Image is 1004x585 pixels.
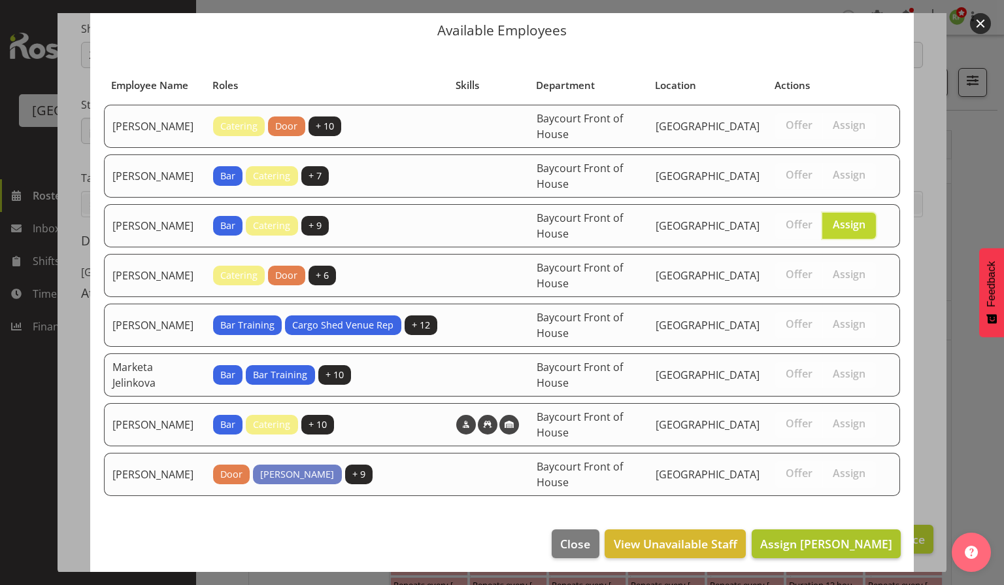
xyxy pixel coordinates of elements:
[104,304,205,347] td: [PERSON_NAME]
[656,318,760,332] span: [GEOGRAPHIC_DATA]
[275,268,297,283] span: Door
[614,535,737,552] span: View Unavailable Staff
[833,417,865,430] span: Assign
[786,218,812,231] span: Offer
[316,119,334,133] span: + 10
[104,154,205,198] td: [PERSON_NAME]
[220,268,258,283] span: Catering
[786,168,812,181] span: Offer
[220,119,258,133] span: Catering
[833,467,865,480] span: Assign
[104,254,205,297] td: [PERSON_NAME]
[253,169,290,183] span: Catering
[253,368,307,382] span: Bar Training
[536,78,595,93] span: Department
[352,467,365,482] span: + 9
[833,268,865,281] span: Assign
[833,367,865,380] span: Assign
[760,536,892,552] span: Assign [PERSON_NAME]
[786,467,812,480] span: Offer
[656,417,760,432] span: [GEOGRAPHIC_DATA]
[212,78,238,93] span: Roles
[537,260,623,291] span: Baycourt Front of House
[104,204,205,247] td: [PERSON_NAME]
[220,467,243,482] span: Door
[253,417,290,432] span: Catering
[275,119,297,133] span: Door
[655,78,696,93] span: Location
[775,78,810,93] span: Actions
[220,169,235,183] span: Bar
[833,317,865,330] span: Assign
[786,317,812,330] span: Offer
[537,310,623,340] span: Baycourt Front of House
[979,248,1004,337] button: Feedback - Show survey
[786,417,812,430] span: Offer
[220,318,275,332] span: Bar Training
[220,368,235,382] span: Bar
[309,219,322,233] span: + 9
[104,105,205,148] td: [PERSON_NAME]
[309,169,322,183] span: + 7
[220,417,235,432] span: Bar
[833,168,865,181] span: Assign
[111,78,188,93] span: Employee Name
[103,24,901,37] p: Available Employees
[656,219,760,233] span: [GEOGRAPHIC_DATA]
[537,410,623,440] span: Baycourt Front of House
[537,211,623,241] span: Baycourt Front of House
[786,367,812,380] span: Offer
[656,268,760,283] span: [GEOGRAPHIC_DATA]
[104,353,205,397] td: Marketa Jelinkova
[833,118,865,132] span: Assign
[552,529,599,558] button: Close
[412,318,430,332] span: + 12
[537,111,623,141] span: Baycourt Front of House
[656,368,760,382] span: [GEOGRAPHIC_DATA]
[292,318,393,332] span: Cargo Shed Venue Rep
[786,268,812,281] span: Offer
[656,169,760,183] span: [GEOGRAPHIC_DATA]
[560,535,590,552] span: Close
[537,161,623,191] span: Baycourt Front of House
[456,78,479,93] span: Skills
[833,218,865,231] span: Assign
[260,467,334,482] span: [PERSON_NAME]
[537,360,623,390] span: Baycourt Front of House
[786,118,812,132] span: Offer
[605,529,745,558] button: View Unavailable Staff
[537,459,623,489] span: Baycourt Front of House
[309,417,327,432] span: + 10
[656,467,760,482] span: [GEOGRAPHIC_DATA]
[253,219,290,233] span: Catering
[965,546,978,559] img: help-xxl-2.png
[104,453,205,496] td: [PERSON_NAME]
[326,368,344,382] span: + 10
[104,403,205,446] td: [PERSON_NAME]
[656,119,760,133] span: [GEOGRAPHIC_DATA]
[220,219,235,233] span: Bar
[752,529,901,558] button: Assign [PERSON_NAME]
[316,268,329,283] span: + 6
[986,261,997,307] span: Feedback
